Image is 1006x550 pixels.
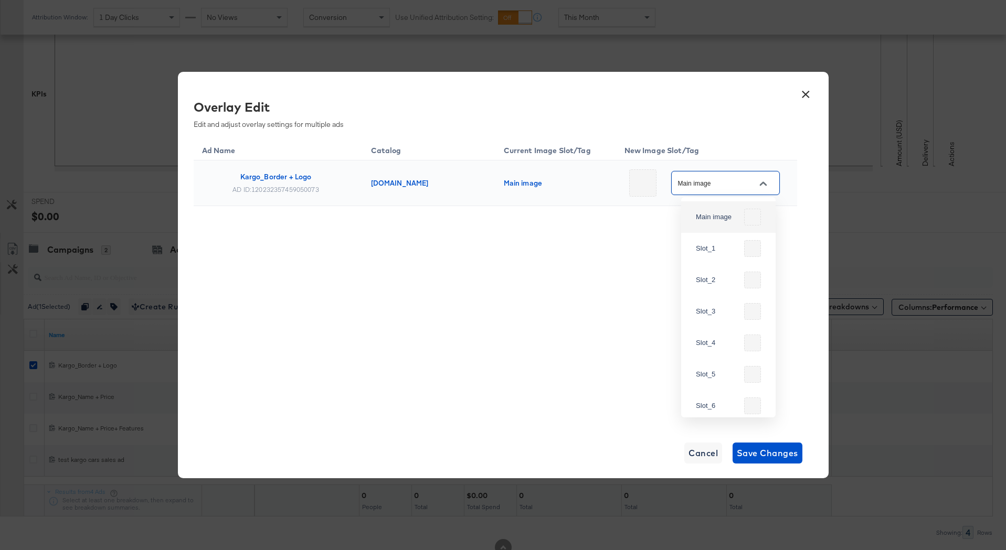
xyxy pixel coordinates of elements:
div: Main image [696,212,740,222]
th: Current Image Slot/Tag [495,137,616,161]
button: Cancel [684,443,722,463]
div: Slot_3 [696,306,740,317]
div: Slot_5 [696,369,740,380]
span: Cancel [689,446,718,460]
th: New Image Slot/Tag [616,137,797,161]
div: Main image [504,179,603,187]
div: Edit and adjust overlay settings for multiple ads [194,98,789,129]
div: Slot_6 [696,401,740,411]
span: Save Changes [737,446,798,460]
div: Slot_1 [696,243,740,254]
div: Slot_4 [696,338,740,348]
div: Slot_2 [696,275,740,285]
button: Save Changes [733,443,802,463]
span: Catalog [371,146,415,155]
button: Close [755,176,771,191]
div: Overlay Edit [194,98,789,116]
button: × [797,82,816,101]
div: AD ID: 120232357459050073 [232,185,319,193]
span: Ad Name [202,146,249,155]
div: [DOMAIN_NAME] [371,179,483,187]
div: Kargo_Border + Logo [240,172,312,181]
